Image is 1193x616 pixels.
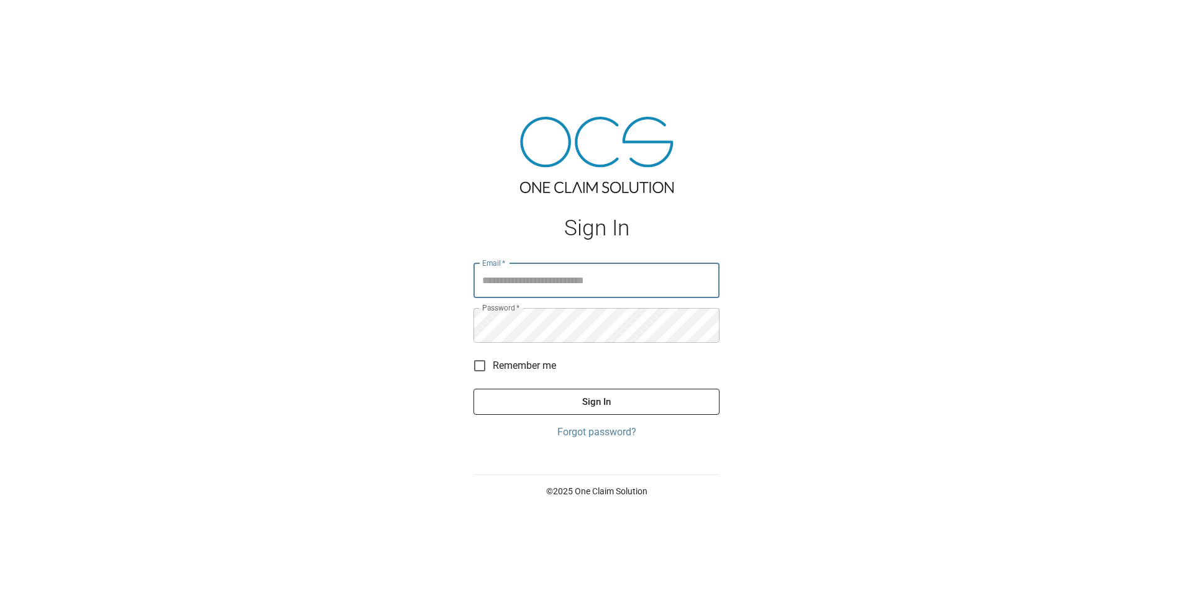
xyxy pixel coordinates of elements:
[493,358,556,373] span: Remember me
[473,485,720,497] p: © 2025 One Claim Solution
[482,258,506,268] label: Email
[520,117,674,193] img: ocs-logo-tra.png
[473,425,720,440] a: Forgot password?
[473,389,720,415] button: Sign In
[15,7,65,32] img: ocs-logo-white-transparent.png
[473,215,720,241] h1: Sign In
[482,302,519,313] label: Password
